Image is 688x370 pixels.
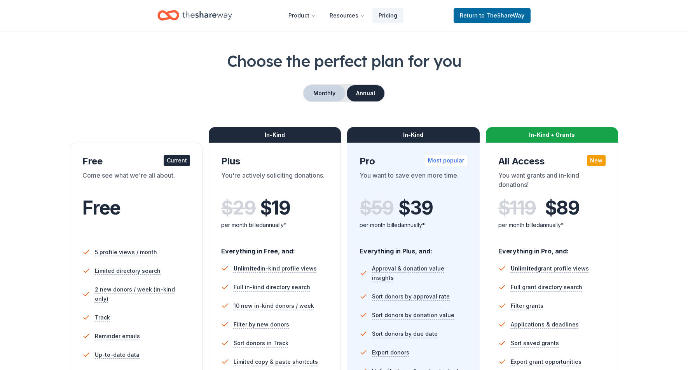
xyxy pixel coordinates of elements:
[360,220,467,230] div: per month billed annually*
[425,155,467,166] div: Most popular
[234,301,314,311] span: 10 new in-kind donors / week
[360,171,467,192] div: You want to save even more time.
[234,265,260,272] span: Unlimited
[372,311,454,320] span: Sort donors by donation value
[511,265,538,272] span: Unlimited
[221,171,329,192] div: You're actively soliciting donations.
[323,8,371,23] button: Resources
[234,320,289,329] span: Filter by new donors
[545,197,580,219] span: $ 89
[511,283,582,292] span: Full grant directory search
[234,339,288,348] span: Sort donors in Track
[454,8,531,23] a: Returnto TheShareWay
[511,301,543,311] span: Filter grants
[460,11,524,20] span: Return
[498,240,606,256] div: Everything in Pro, and:
[209,127,341,143] div: In-Kind
[95,332,140,341] span: Reminder emails
[372,264,467,283] span: Approval & donation value insights
[31,50,657,72] h1: Choose the perfect plan for you
[304,85,345,101] button: Monthly
[479,12,524,19] span: to TheShareWay
[498,171,606,192] div: You want grants and in-kind donations!
[221,220,329,230] div: per month billed annually*
[95,266,161,276] span: Limited directory search
[234,265,317,272] span: in-kind profile views
[372,292,450,301] span: Sort donors by approval rate
[260,197,290,219] span: $ 19
[95,313,110,322] span: Track
[498,155,606,168] div: All Access
[82,155,190,168] div: Free
[372,8,403,23] a: Pricing
[221,240,329,256] div: Everything in Free, and:
[221,155,329,168] div: Plus
[164,155,190,166] div: Current
[282,8,322,23] button: Product
[511,339,559,348] span: Sort saved grants
[157,6,232,24] a: Home
[587,155,606,166] div: New
[234,357,318,367] span: Limited copy & paste shortcuts
[95,285,190,304] span: 2 new donors / week (in-kind only)
[234,283,310,292] span: Full in-kind directory search
[347,85,384,101] button: Annual
[486,127,618,143] div: In-Kind + Grants
[511,320,579,329] span: Applications & deadlines
[372,348,409,357] span: Export donors
[95,248,157,257] span: 5 profile views / month
[360,240,467,256] div: Everything in Plus, and:
[372,329,438,339] span: Sort donors by due date
[82,171,190,192] div: Come see what we're all about.
[511,357,581,367] span: Export grant opportunities
[82,196,120,219] span: Free
[95,350,140,360] span: Up-to-date data
[511,265,589,272] span: grant profile views
[282,6,403,24] nav: Main
[347,127,480,143] div: In-Kind
[398,197,433,219] span: $ 39
[360,155,467,168] div: Pro
[498,220,606,230] div: per month billed annually*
